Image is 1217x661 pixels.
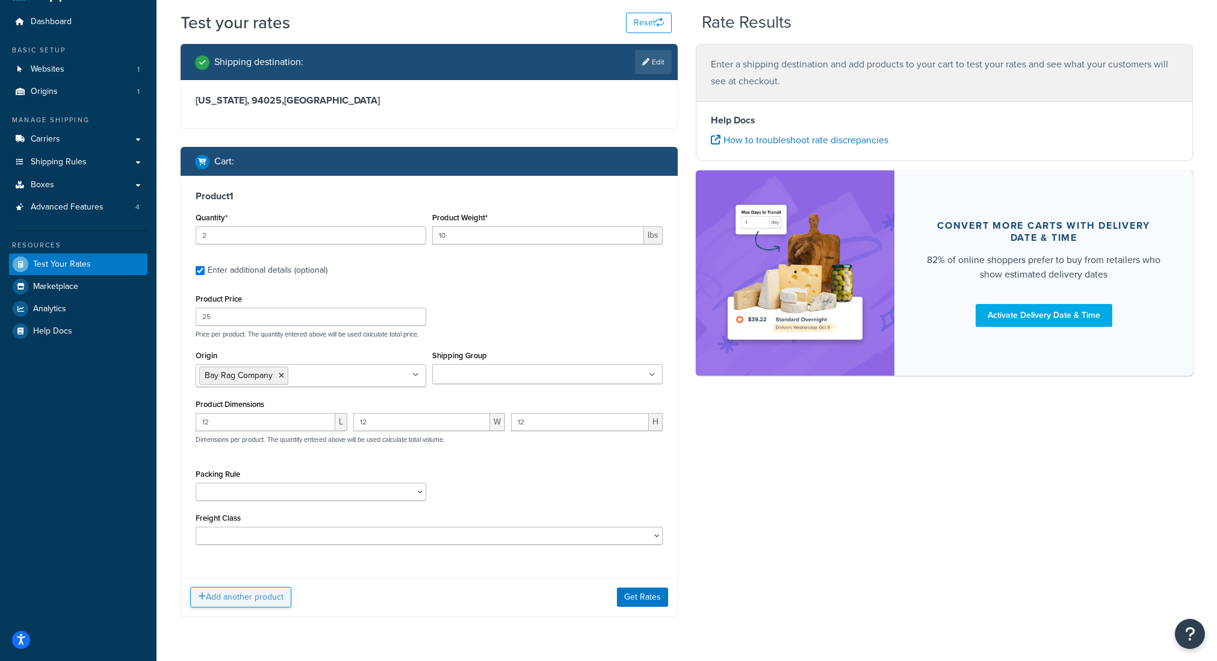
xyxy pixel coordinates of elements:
[490,413,505,431] span: W
[33,326,72,337] span: Help Docs
[432,213,488,222] label: Product Weight*
[432,351,487,360] label: Shipping Group
[644,226,663,244] span: lbs
[9,151,147,173] a: Shipping Rules
[31,17,72,27] span: Dashboard
[923,220,1164,244] div: Convert more carts with delivery date & time
[137,64,140,75] span: 1
[31,64,64,75] span: Websites
[137,87,140,97] span: 1
[196,514,241,523] label: Freight Class
[33,259,91,270] span: Test Your Rates
[702,13,791,32] h2: Rate Results
[196,190,663,202] h3: Product 1
[9,115,147,125] div: Manage Shipping
[214,156,234,167] h2: Cart :
[135,202,140,213] span: 4
[649,413,663,431] span: H
[9,81,147,103] a: Origins1
[181,11,290,34] h1: Test your rates
[9,174,147,196] a: Boxes
[711,113,1178,128] h4: Help Docs
[33,282,78,292] span: Marketplace
[193,330,666,338] p: Price per product. The quantity entered above will be used calculate total price.
[208,262,327,279] div: Enter additional details (optional)
[31,202,104,213] span: Advanced Features
[196,213,228,222] label: Quantity*
[31,180,54,190] span: Boxes
[196,95,663,107] h3: [US_STATE], 94025 , [GEOGRAPHIC_DATA]
[196,470,240,479] label: Packing Rule
[626,13,672,33] button: Reset
[432,226,644,244] input: 0.00
[720,188,870,358] img: feature-image-ddt-36eae7f7280da8017bfb280eaccd9c446f90b1fe08728e4019434db127062ab4.png
[9,11,147,33] a: Dashboard
[190,587,291,607] button: Add another product
[214,57,303,67] h2: Shipping destination :
[196,400,264,409] label: Product Dimensions
[9,58,147,81] a: Websites1
[196,351,217,360] label: Origin
[9,196,147,219] a: Advanced Features4
[9,253,147,275] a: Test Your Rates
[33,304,66,314] span: Analytics
[1175,619,1205,649] button: Open Resource Center
[9,58,147,81] li: Websites
[923,253,1164,282] div: 82% of online shoppers prefer to buy from retailers who show estimated delivery dates
[711,56,1178,90] p: Enter a shipping destination and add products to your cart to test your rates and see what your c...
[31,87,58,97] span: Origins
[9,196,147,219] li: Advanced Features
[635,50,672,74] a: Edit
[335,413,347,431] span: L
[9,128,147,151] a: Carriers
[9,298,147,320] a: Analytics
[9,81,147,103] li: Origins
[205,369,273,382] span: Bay Rag Company
[196,226,426,244] input: 0.0
[617,588,668,607] button: Get Rates
[9,45,147,55] div: Basic Setup
[9,276,147,297] a: Marketplace
[9,240,147,250] div: Resources
[711,133,888,147] a: How to troubleshoot rate discrepancies
[31,134,60,144] span: Carriers
[196,294,242,303] label: Product Price
[9,320,147,342] a: Help Docs
[193,435,445,444] p: Dimensions per product. The quantity entered above will be used calculate total volume.
[196,266,205,275] input: Enter additional details (optional)
[976,304,1112,327] a: Activate Delivery Date & Time
[31,157,87,167] span: Shipping Rules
